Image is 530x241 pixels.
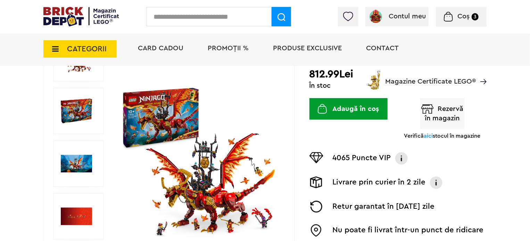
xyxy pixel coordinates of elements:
[424,133,433,139] span: aici
[366,45,399,52] a: Contact
[309,201,323,213] img: Returnare
[333,201,435,213] p: Retur garantat în [DATE] zile
[476,69,487,76] a: Magazine Certificate LEGO®
[67,45,107,53] span: CATEGORII
[420,98,465,129] button: Rezervă în magazin
[472,13,479,20] small: 3
[309,152,323,163] img: Puncte VIP
[389,13,426,20] span: Contul meu
[429,177,443,189] img: Info livrare prin curier
[309,177,323,188] img: Livrare
[309,98,388,120] button: Adaugă în coș
[309,224,323,237] img: Easybox
[273,45,342,52] a: Produse exclusive
[138,45,183,52] a: Card Cadou
[61,148,92,179] img: Dragonul-sursa al miscarii LEGO 71822
[208,45,249,52] a: PROMOȚII %
[368,13,426,20] a: Contul meu
[404,132,480,139] p: Verifică stocul în magazine
[333,224,484,237] p: Nu poate fi livrat într-un punct de ridicare
[395,152,408,165] img: Info VIP
[61,201,92,232] img: Seturi Lego Dragonul-sursa al miscarii
[333,177,426,189] p: Livrare prin curier în 2 zile
[61,95,92,127] img: Dragonul-sursa al miscarii
[333,152,391,165] p: 4065 Puncte VIP
[385,69,476,85] span: Magazine Certificate LEGO®
[457,13,470,20] span: Coș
